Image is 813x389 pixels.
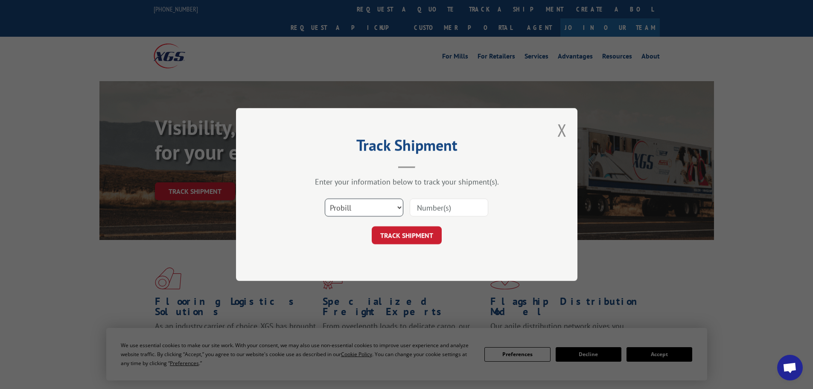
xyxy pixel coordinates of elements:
[777,355,803,380] div: Open chat
[557,119,567,141] button: Close modal
[372,226,442,244] button: TRACK SHIPMENT
[279,177,535,187] div: Enter your information below to track your shipment(s).
[410,199,488,216] input: Number(s)
[279,139,535,155] h2: Track Shipment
